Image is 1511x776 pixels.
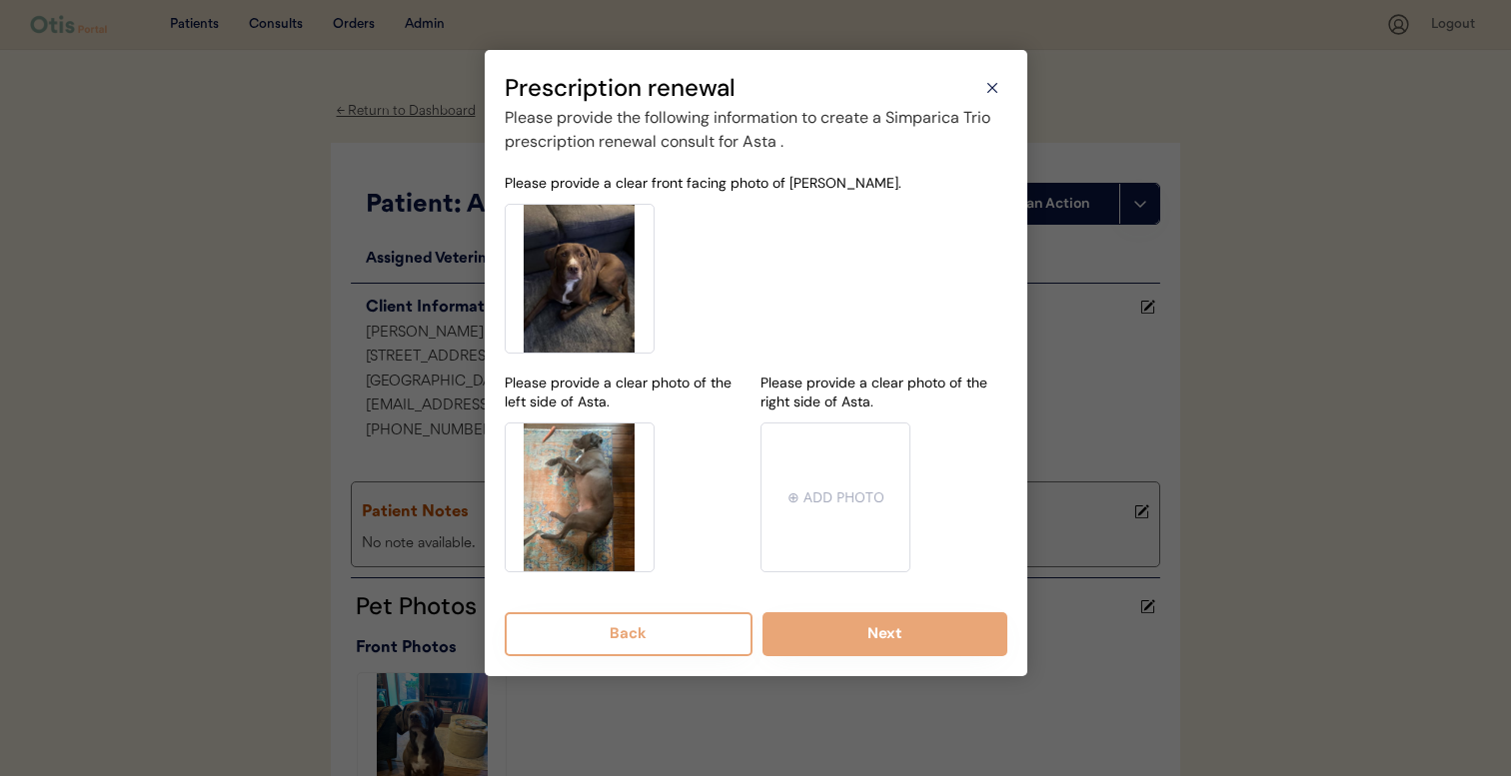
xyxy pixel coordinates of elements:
[760,374,1007,412] div: Please provide a clear photo of the right side of Asta.
[505,374,752,412] div: Please provide a clear photo of the left side of Asta.
[505,70,977,106] div: Prescription renewal
[505,106,1007,154] div: Please provide the following information to create a Simparica Trio prescription renewal consult ...
[505,174,901,194] div: Please provide a clear front facing photo of [PERSON_NAME].
[762,612,1007,656] button: Next
[505,612,754,656] button: Back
